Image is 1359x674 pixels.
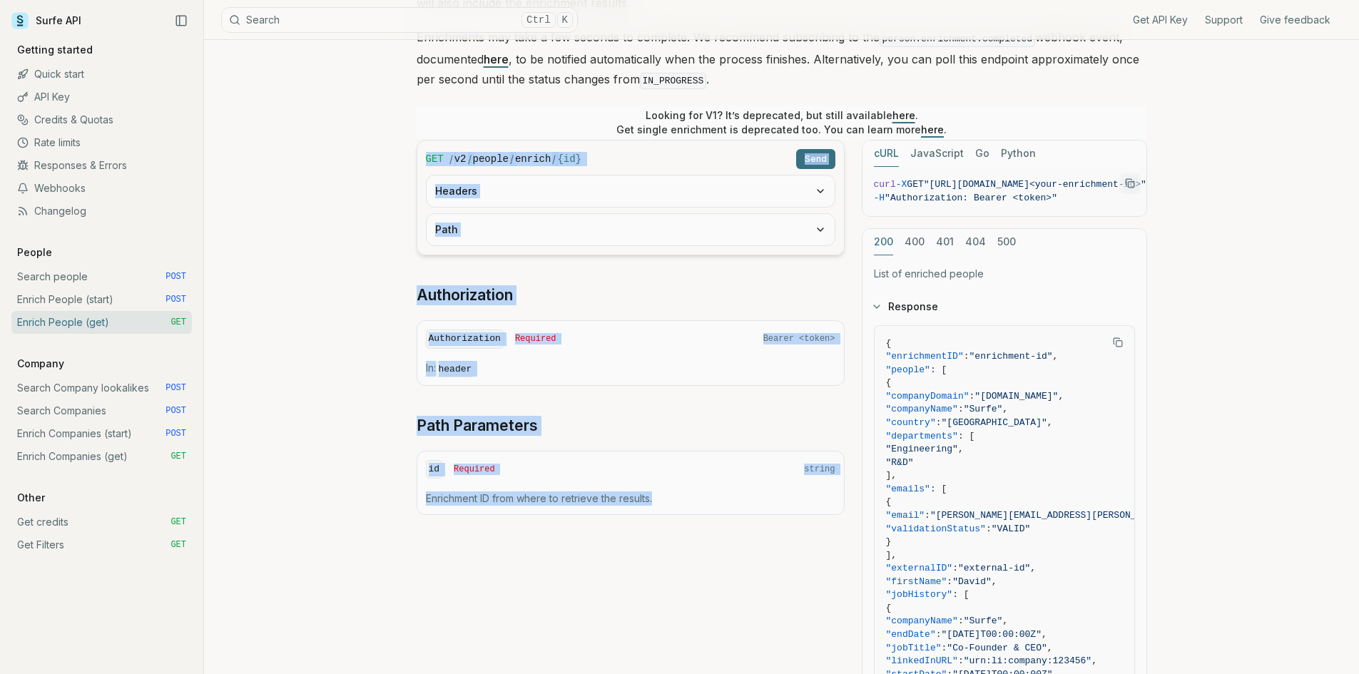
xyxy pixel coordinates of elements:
span: , [1042,629,1047,640]
span: { [886,338,892,349]
code: IN_PROGRESS [640,73,707,89]
a: Surfe API [11,10,81,31]
span: , [992,576,997,587]
p: Enrichment ID from where to retrieve the results. [426,491,835,506]
span: "emails" [886,484,930,494]
span: "Surfe" [964,616,1003,626]
span: : [936,417,942,428]
a: Enrich Companies (get) GET [11,445,192,468]
span: -H [874,193,885,203]
span: "[DATE]T00:00:00Z" [942,629,1042,640]
span: GET [907,179,923,190]
span: "R&D" [886,457,914,468]
button: Response [862,288,1146,325]
span: Required [515,333,556,344]
p: Other [11,491,51,505]
a: here [892,109,915,121]
code: enrich [515,152,551,166]
span: "[DOMAIN_NAME]" [974,391,1058,402]
a: Enrich Companies (start) POST [11,422,192,445]
a: Search Companies POST [11,399,192,422]
button: Headers [427,175,835,207]
span: : [952,563,958,573]
button: cURL [874,141,899,167]
span: / [510,152,514,166]
span: "[GEOGRAPHIC_DATA]" [942,417,1047,428]
button: 400 [905,229,925,255]
span: "firstName" [886,576,947,587]
span: curl [874,179,896,190]
code: header [436,361,475,377]
a: Quick start [11,63,192,86]
span: "jobHistory" [886,589,953,600]
a: Path Parameters [417,416,538,436]
span: POST [166,405,186,417]
span: "[URL][DOMAIN_NAME]<your-enrichment-id>" [924,179,1146,190]
span: "[PERSON_NAME][EMAIL_ADDRESS][PERSON_NAME][DOMAIN_NAME]" [930,510,1242,521]
a: here [484,52,509,66]
span: "companyDomain" [886,391,969,402]
span: : [936,629,942,640]
span: Bearer <token> [763,333,835,344]
span: "endDate" [886,629,936,640]
span: Required [454,464,495,475]
span: , [1091,655,1097,666]
code: Authorization [426,330,504,349]
button: SearchCtrlK [221,7,578,33]
button: 401 [936,229,954,255]
span: GET [170,539,186,551]
button: Copy Text [1119,173,1141,194]
a: Get credits GET [11,511,192,533]
kbd: Ctrl [521,12,556,28]
span: "linkedInURL" [886,655,958,666]
button: 200 [874,229,893,255]
span: "VALID" [992,524,1031,534]
span: { [886,496,892,507]
span: / [449,152,453,166]
span: : [958,655,964,666]
button: Collapse Sidebar [170,10,192,31]
span: : [964,351,969,362]
a: Rate limits [11,131,192,154]
span: { [886,377,892,388]
button: 404 [965,229,986,255]
kbd: K [557,12,573,28]
a: Enrich People (start) POST [11,288,192,311]
span: : [ [930,364,947,375]
span: "Authorization: Bearer <token>" [885,193,1057,203]
span: "people" [886,364,930,375]
span: POST [166,382,186,394]
a: Webhooks [11,177,192,200]
span: { [886,603,892,613]
a: Get Filters GET [11,533,192,556]
span: , [1047,417,1053,428]
span: , [1058,391,1064,402]
span: POST [166,428,186,439]
a: Changelog [11,200,192,223]
a: Credits & Quotas [11,108,192,131]
span: , [1047,643,1053,653]
a: Enrich People (get) GET [11,311,192,334]
a: Responses & Errors [11,154,192,177]
code: id [426,460,443,479]
button: 500 [997,229,1016,255]
span: / [552,152,556,166]
button: Copy Text [1107,332,1129,353]
span: "email" [886,510,925,521]
span: : [925,510,930,521]
span: } [886,536,892,547]
span: / [468,152,472,166]
a: API Key [11,86,192,108]
span: : [ [958,431,974,441]
a: Give feedback [1260,13,1330,27]
span: "externalID" [886,563,953,573]
p: Getting started [11,43,98,57]
span: GET [170,317,186,328]
span: POST [166,271,186,282]
code: v2 [454,152,467,166]
span: "jobTitle" [886,643,942,653]
span: , [958,444,964,454]
a: Authorization [417,285,513,305]
span: : [ [952,589,969,600]
p: Looking for V1? It’s deprecated, but still available . Get single enrichment is deprecated too. Y... [616,108,947,137]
